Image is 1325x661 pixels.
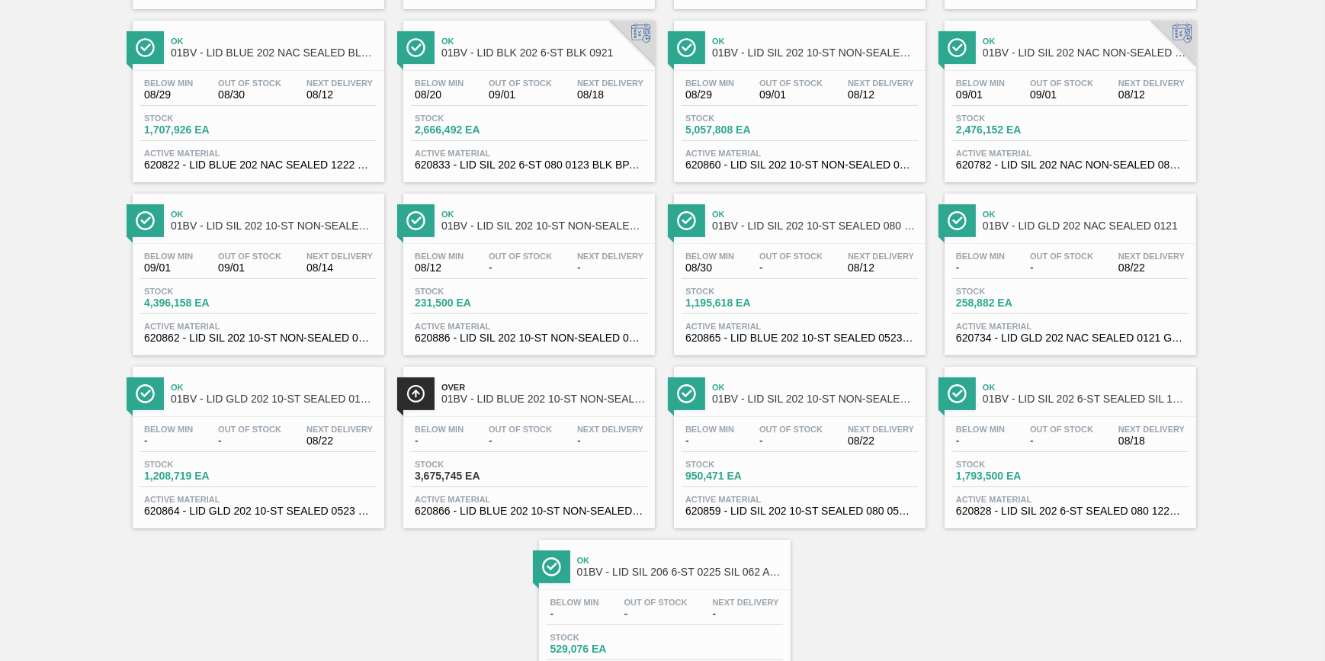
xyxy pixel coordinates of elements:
[144,262,193,274] span: 09/01
[577,262,643,274] span: -
[848,89,914,101] span: 08/12
[489,79,552,88] span: Out Of Stock
[136,38,155,57] img: Ícone
[415,332,643,344] span: 620886 - LID SIL 202 10-ST NON-SEALED 080 0524 PN
[662,182,933,355] a: ÍconeOk01BV - LID SIL 202 10-ST SEALED 080 0618 ULT 06Below Min08/30Out Of Stock-Next Delivery08/...
[577,252,643,261] span: Next Delivery
[848,252,914,261] span: Next Delivery
[144,470,251,482] span: 1,208,719 EA
[218,262,281,274] span: 09/01
[712,210,918,219] span: Ok
[171,47,377,59] span: 01BV - LID BLUE 202 NAC SEALED BLU 0322
[956,505,1185,517] span: 620828 - LID SIL 202 6-ST SEALED 080 1222 SIL BPA
[415,297,521,309] span: 231,500 EA
[1030,262,1093,274] span: -
[415,89,464,101] span: 08/20
[1030,89,1093,101] span: 09/01
[306,425,373,434] span: Next Delivery
[956,262,1005,274] span: -
[144,124,251,136] span: 1,707,926 EA
[948,211,967,230] img: Ícone
[306,89,373,101] span: 08/12
[441,383,647,392] span: Over
[662,9,933,182] a: ÍconeOk01BV - LID SIL 202 10-ST NON-SEALED SIBelow Min08/29Out Of Stock09/01Next Delivery08/12Sto...
[1030,79,1093,88] span: Out Of Stock
[144,114,251,123] span: Stock
[933,182,1204,355] a: ÍconeOk01BV - LID GLD 202 NAC SEALED 0121Below Min-Out Of Stock-Next Delivery08/22Stock258,882 EA...
[550,598,599,607] span: Below Min
[713,608,779,620] span: -
[712,47,918,59] span: 01BV - LID SIL 202 10-ST NON-SEALED SI
[848,435,914,447] span: 08/22
[144,79,193,88] span: Below Min
[685,149,914,158] span: Active Material
[144,435,193,447] span: -
[415,252,464,261] span: Below Min
[415,425,464,434] span: Below Min
[677,211,696,230] img: Ícone
[956,425,1005,434] span: Below Min
[415,79,464,88] span: Below Min
[759,89,823,101] span: 09/01
[415,159,643,171] span: 620833 - LID SIL 202 6-ST 080 0123 BLK BPANI NUTR
[121,9,392,182] a: ÍconeOk01BV - LID BLUE 202 NAC SEALED BLU 0322Below Min08/29Out Of Stock08/30Next Delivery08/12St...
[662,355,933,528] a: ÍconeOk01BV - LID SIL 202 10-ST NON-SEALED 088 0824 SIBelow Min-Out Of Stock-Next Delivery08/22St...
[956,79,1005,88] span: Below Min
[1118,425,1185,434] span: Next Delivery
[956,297,1063,309] span: 258,882 EA
[441,47,647,59] span: 01BV - LID BLK 202 6-ST BLK 0921
[759,252,823,261] span: Out Of Stock
[956,124,1063,136] span: 2,476,152 EA
[956,332,1185,344] span: 620734 - LID GLD 202 NAC SEALED 0121 GLD MCC 062
[577,556,783,565] span: Ok
[415,114,521,123] span: Stock
[933,9,1204,182] a: ÍconeOk01BV - LID SIL 202 NAC NON-SEALED 080 0514 SILBelow Min09/01Out Of Stock09/01Next Delivery...
[144,460,251,469] span: Stock
[685,124,792,136] span: 5,057,808 EA
[685,425,734,434] span: Below Min
[392,9,662,182] a: ÍconeOk01BV - LID BLK 202 6-ST BLK 0921Below Min08/20Out Of Stock09/01Next Delivery08/18Stock2,66...
[415,124,521,136] span: 2,666,492 EA
[136,384,155,403] img: Ícone
[1118,89,1185,101] span: 08/12
[441,210,647,219] span: Ok
[685,159,914,171] span: 620860 - LID SIL 202 10-ST NON-SEALED 080 0523 SI
[415,495,643,504] span: Active Material
[983,220,1189,232] span: 01BV - LID GLD 202 NAC SEALED 0121
[550,633,657,642] span: Stock
[441,37,647,46] span: Ok
[677,384,696,403] img: Ícone
[489,252,552,261] span: Out Of Stock
[956,89,1005,101] span: 09/01
[956,114,1063,123] span: Stock
[677,38,696,57] img: Ícone
[415,470,521,482] span: 3,675,745 EA
[759,79,823,88] span: Out Of Stock
[218,89,281,101] span: 08/30
[712,220,918,232] span: 01BV - LID SIL 202 10-ST SEALED 080 0618 ULT 06
[685,435,734,447] span: -
[218,425,281,434] span: Out Of Stock
[171,393,377,405] span: 01BV - LID GLD 202 10-ST SEALED 0121 GLD BALL 0
[306,262,373,274] span: 08/14
[624,598,688,607] span: Out Of Stock
[144,322,373,331] span: Active Material
[171,37,377,46] span: Ok
[136,211,155,230] img: Ícone
[415,505,643,517] span: 620866 - LID BLUE 202 10-ST NON-SEALED 0523 BLU D
[577,566,783,578] span: 01BV - LID SIL 206 6-ST 0225 SIL 062 ABICNL 03
[144,252,193,261] span: Below Min
[713,598,779,607] span: Next Delivery
[415,322,643,331] span: Active Material
[759,435,823,447] span: -
[685,79,734,88] span: Below Min
[406,384,425,403] img: Ícone
[956,159,1185,171] span: 620782 - LID SIL 202 NAC NON-SEALED 080 0322 SIL
[956,149,1185,158] span: Active Material
[759,262,823,274] span: -
[392,182,662,355] a: ÍconeOk01BV - LID SIL 202 10-ST NON-SEALED 080 1118 PNBelow Min08/12Out Of Stock-Next Delivery-St...
[489,425,552,434] span: Out Of Stock
[577,425,643,434] span: Next Delivery
[441,220,647,232] span: 01BV - LID SIL 202 10-ST NON-SEALED 080 1118 PN
[144,89,193,101] span: 08/29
